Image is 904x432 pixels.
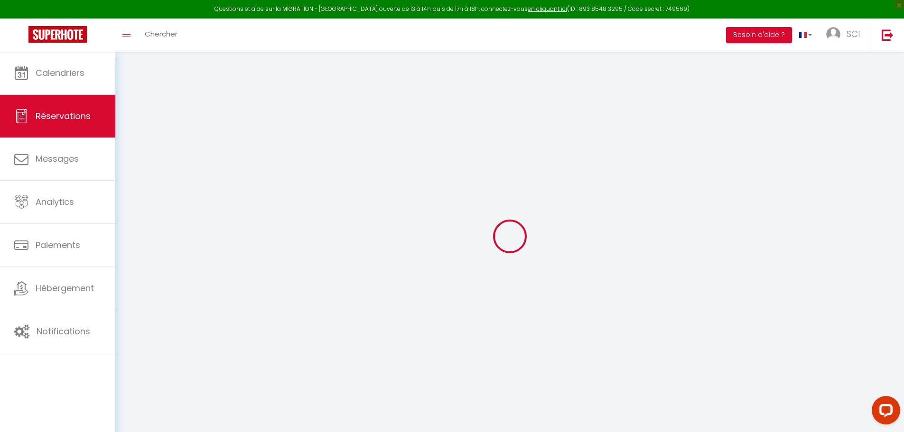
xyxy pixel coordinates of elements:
[36,196,74,208] span: Analytics
[528,5,567,13] a: en cliquant ici
[819,18,872,52] a: ... SCI
[138,18,185,52] a: Chercher
[36,153,79,165] span: Messages
[36,67,84,79] span: Calendriers
[882,29,894,41] img: logout
[726,27,792,43] button: Besoin d'aide ?
[36,110,91,122] span: Réservations
[145,29,177,39] span: Chercher
[37,325,90,337] span: Notifications
[847,28,860,40] span: SCI
[826,27,840,41] img: ...
[28,26,87,43] img: Super Booking
[36,282,94,294] span: Hébergement
[864,392,904,432] iframe: LiveChat chat widget
[36,239,80,251] span: Paiements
